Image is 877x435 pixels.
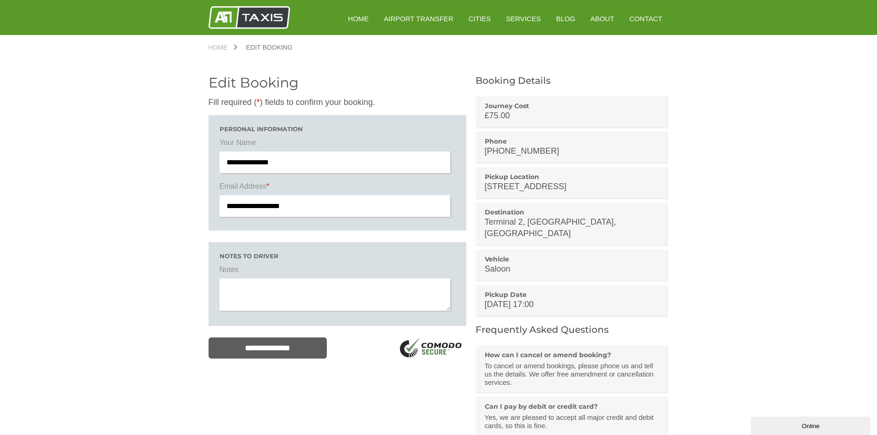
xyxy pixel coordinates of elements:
[378,7,460,30] a: Airport Transfer
[485,173,658,181] h3: Pickup Location
[485,110,658,122] p: £75.00
[485,362,658,387] p: To cancel or amend bookings, please phone us and tell us the details. We offer free amendment or ...
[237,44,302,51] a: Edit Booking
[342,7,375,30] a: HOME
[220,265,455,278] label: Notes
[751,415,872,435] iframe: chat widget
[485,299,658,310] p: [DATE] 17:00
[209,76,466,90] h2: Edit Booking
[485,263,658,275] p: Saloon
[396,337,466,360] img: SSL Logo
[584,7,621,30] a: About
[209,44,237,51] a: Home
[220,126,455,132] h3: Personal Information
[485,413,658,430] p: Yes, we are pleased to accept all major credit and debit cards, so this is fine.
[485,402,658,411] h3: Can I pay by debit or credit card?
[220,181,455,195] label: Email Address
[623,7,668,30] a: Contact
[209,97,466,108] p: Fill required ( ) fields to confirm your booking.
[485,208,658,216] h3: Destination
[476,76,669,85] h2: Booking Details
[485,255,658,263] h3: Vehicle
[485,137,658,145] h3: Phone
[462,7,497,30] a: Cities
[220,253,455,259] h3: Notes to driver
[550,7,582,30] a: Blog
[485,102,658,110] h3: Journey Cost
[485,290,658,299] h3: Pickup Date
[220,138,455,151] label: Your Name
[209,6,290,29] img: A1 Taxis
[476,325,669,334] h2: Frequently Asked Questions
[485,145,658,157] p: [PHONE_NUMBER]
[485,351,658,359] h3: How can I cancel or amend booking?
[485,181,658,192] p: [STREET_ADDRESS]
[499,7,547,30] a: Services
[485,216,658,239] p: Terminal 2, [GEOGRAPHIC_DATA], [GEOGRAPHIC_DATA]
